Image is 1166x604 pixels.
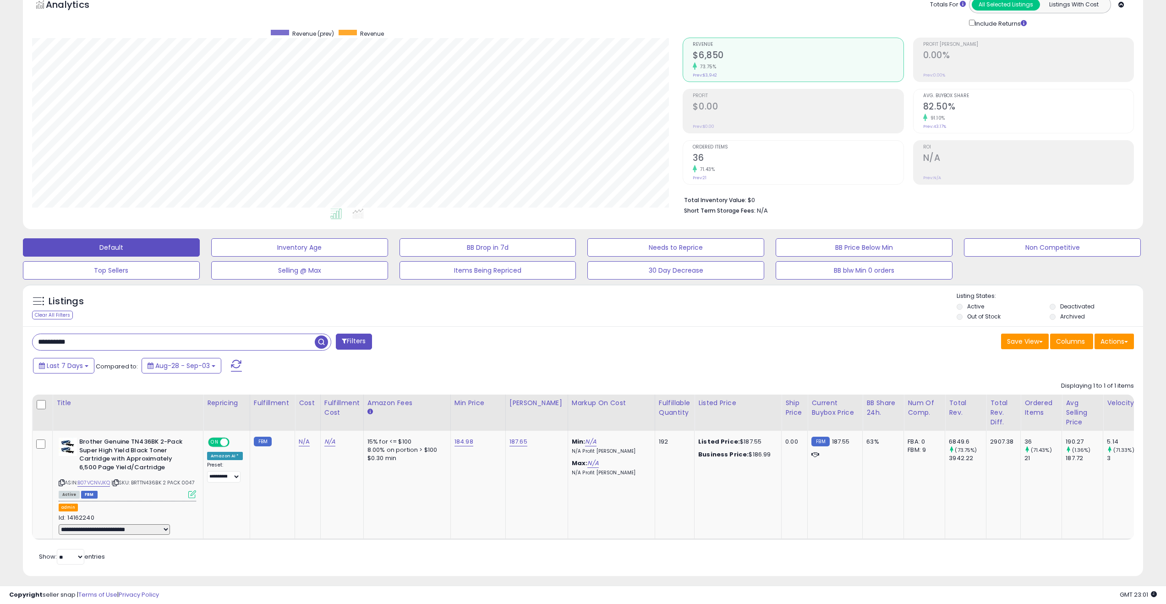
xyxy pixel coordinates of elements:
div: Fulfillment [254,398,291,408]
span: ROI [923,145,1133,150]
div: 2907.38 [990,438,1013,446]
b: Business Price: [698,450,749,459]
div: 0.00 [785,438,800,446]
button: Inventory Age [211,238,388,257]
div: 63% [866,438,897,446]
div: $186.99 [698,450,774,459]
div: Num of Comp. [908,398,941,417]
div: Listed Price [698,398,777,408]
span: Compared to: [96,362,138,371]
small: (71.33%) [1113,446,1134,454]
div: ASIN: [59,438,196,497]
span: Last 7 Days [47,361,83,370]
small: 71.43% [697,166,715,173]
h2: N/A [923,153,1133,165]
span: 187.55 [832,437,850,446]
div: Velocity [1107,398,1140,408]
small: Prev: 0.00% [923,72,945,78]
label: Deactivated [1060,302,1095,310]
div: Amazon Fees [367,398,447,408]
label: Out of Stock [967,313,1001,320]
span: Profit [693,93,903,99]
h5: Listings [49,295,84,308]
small: Prev: N/A [923,175,941,181]
h2: 0.00% [923,50,1133,62]
div: seller snap | | [9,591,159,599]
span: Revenue [360,30,384,38]
span: Aug-28 - Sep-03 [155,361,210,370]
b: Total Inventory Value: [684,196,746,204]
li: $0 [684,194,1127,205]
div: 3 [1107,454,1144,462]
div: 190.27 [1066,438,1103,446]
div: Fulfillable Quantity [659,398,690,417]
h2: $6,850 [693,50,903,62]
a: N/A [587,459,598,468]
div: Repricing [207,398,246,408]
button: Save View [1001,334,1049,349]
div: [PERSON_NAME] [509,398,564,408]
span: OFF [228,439,243,446]
div: 6849.6 [949,438,986,446]
a: 187.65 [509,437,527,446]
small: (71.43%) [1031,446,1052,454]
button: Items Being Repriced [400,261,576,280]
h2: 36 [693,153,903,165]
div: Totals For [930,0,966,9]
div: FBM: 9 [908,446,938,454]
div: Include Returns [962,18,1038,28]
span: Profit [PERSON_NAME] [923,42,1133,47]
div: Clear All Filters [32,311,73,319]
button: admin [59,504,78,511]
button: Filters [336,334,372,350]
span: Columns [1056,337,1085,346]
strong: Copyright [9,590,43,599]
div: 5.14 [1107,438,1144,446]
div: 3942.22 [949,454,986,462]
div: Total Rev. Diff. [990,398,1017,427]
small: Prev: $3,942 [693,72,717,78]
small: (73.75%) [955,446,977,454]
h2: $0.00 [693,101,903,114]
small: FBM [254,437,272,446]
button: Columns [1050,334,1093,349]
small: (1.36%) [1072,446,1091,454]
span: Avg. Buybox Share [923,93,1133,99]
button: Top Sellers [23,261,200,280]
div: Ship Price [785,398,804,417]
div: Fulfillment Cost [324,398,360,417]
div: 21 [1024,454,1062,462]
small: 91.10% [927,115,945,121]
span: FBM [81,491,98,499]
span: Id: 14162240 [59,513,94,522]
a: N/A [585,437,596,446]
p: N/A Profit [PERSON_NAME] [572,470,648,476]
div: 192 [659,438,687,446]
b: Short Term Storage Fees: [684,207,755,214]
div: FBA: 0 [908,438,938,446]
div: Min Price [454,398,502,408]
div: Cost [299,398,317,408]
small: Amazon Fees. [367,408,373,416]
div: Avg Selling Price [1066,398,1099,427]
img: 41o+4Y52ZVL._SL40_.jpg [59,438,77,456]
small: FBM [811,437,829,446]
div: 15% for <= $100 [367,438,443,446]
a: N/A [299,437,310,446]
b: Min: [572,437,586,446]
button: Selling @ Max [211,261,388,280]
div: Current Buybox Price [811,398,859,417]
button: Default [23,238,200,257]
span: ON [209,439,220,446]
span: Revenue [693,42,903,47]
a: Terms of Use [78,590,117,599]
th: The percentage added to the cost of goods (COGS) that forms the calculator for Min & Max prices. [568,395,655,431]
span: All listings currently available for purchase on Amazon [59,491,80,499]
span: Ordered Items [693,145,903,150]
label: Archived [1060,313,1085,320]
span: Revenue (prev) [292,30,334,38]
button: Needs to Reprice [587,238,764,257]
b: Max: [572,459,588,467]
div: 36 [1024,438,1062,446]
div: Total Rev. [949,398,982,417]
